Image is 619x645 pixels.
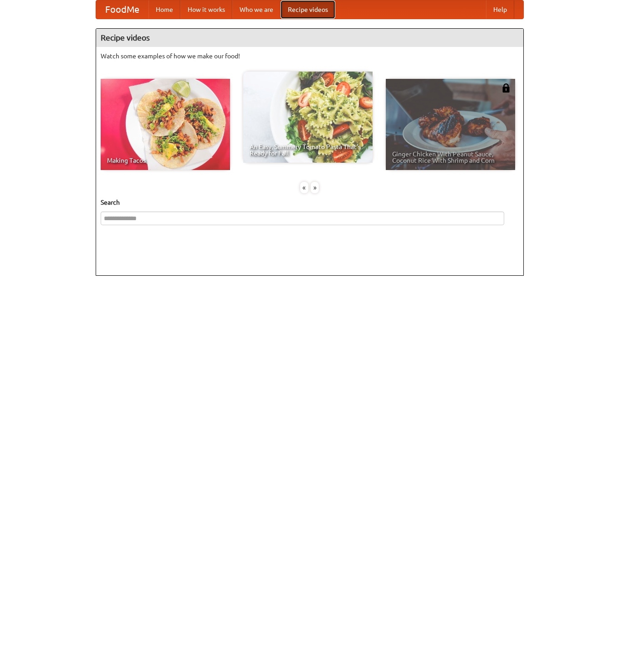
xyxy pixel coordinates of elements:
img: 483408.png [501,83,511,93]
a: Home [148,0,180,19]
span: An Easy, Summery Tomato Pasta That's Ready for Fall [250,144,366,156]
h5: Search [101,198,519,207]
h4: Recipe videos [96,29,523,47]
a: Making Tacos [101,79,230,170]
span: Making Tacos [107,157,224,164]
div: « [300,182,308,193]
a: Recipe videos [281,0,335,19]
a: Who we are [232,0,281,19]
a: How it works [180,0,232,19]
a: Help [486,0,514,19]
p: Watch some examples of how we make our food! [101,52,519,61]
a: FoodMe [96,0,148,19]
div: » [311,182,319,193]
a: An Easy, Summery Tomato Pasta That's Ready for Fall [243,72,373,163]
